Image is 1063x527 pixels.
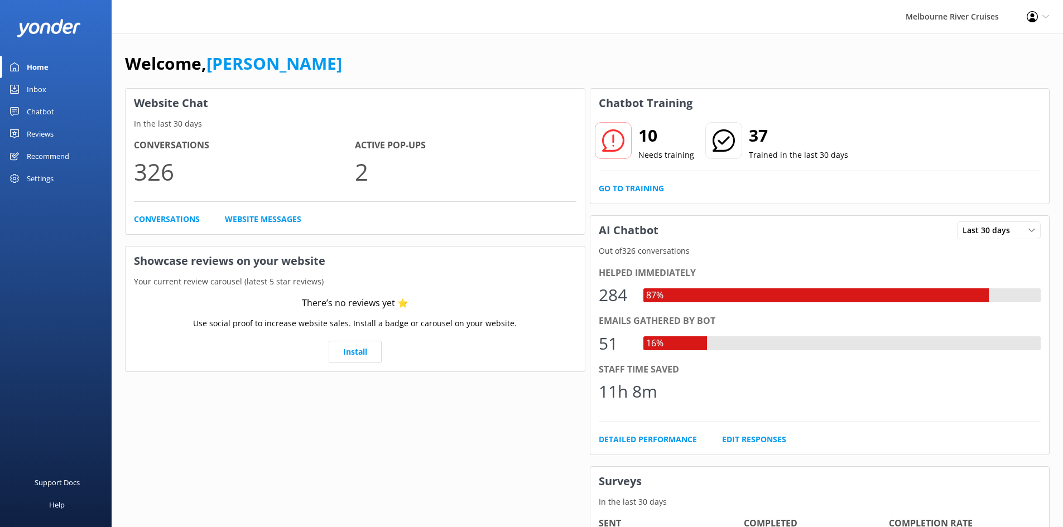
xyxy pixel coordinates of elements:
[355,138,576,153] h4: Active Pop-ups
[749,122,848,149] h2: 37
[599,362,1041,377] div: Staff time saved
[638,122,694,149] h2: 10
[126,246,585,275] h3: Showcase reviews on your website
[35,471,80,494] div: Support Docs
[225,213,301,225] a: Website Messages
[126,89,585,118] h3: Website Chat
[599,330,632,357] div: 51
[638,149,694,161] p: Needs training
[749,149,848,161] p: Trained in the last 30 days
[722,433,786,446] a: Edit Responses
[599,314,1041,328] div: Emails gathered by bot
[329,341,382,363] a: Install
[590,245,1050,257] p: Out of 326 conversations
[27,100,54,123] div: Chatbot
[643,288,666,303] div: 87%
[134,138,355,153] h4: Conversations
[599,282,632,308] div: 284
[27,123,54,145] div: Reviews
[27,167,54,190] div: Settings
[599,378,657,405] div: 11h 8m
[125,50,342,77] h1: Welcome,
[599,433,697,446] a: Detailed Performance
[599,266,1041,281] div: Helped immediately
[49,494,65,516] div: Help
[27,78,46,100] div: Inbox
[355,153,576,190] p: 2
[643,336,666,351] div: 16%
[590,89,701,118] h3: Chatbot Training
[302,296,408,311] div: There’s no reviews yet ⭐
[134,153,355,190] p: 326
[27,145,69,167] div: Recommend
[590,496,1050,508] p: In the last 30 days
[590,467,1050,496] h3: Surveys
[206,52,342,75] a: [PERSON_NAME]
[599,182,664,195] a: Go to Training
[193,317,517,330] p: Use social proof to increase website sales. Install a badge or carousel on your website.
[126,275,585,288] p: Your current review carousel (latest 5 star reviews)
[590,216,667,245] h3: AI Chatbot
[27,56,49,78] div: Home
[963,224,1017,236] span: Last 30 days
[17,19,81,37] img: yonder-white-logo.png
[126,118,585,130] p: In the last 30 days
[134,213,200,225] a: Conversations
